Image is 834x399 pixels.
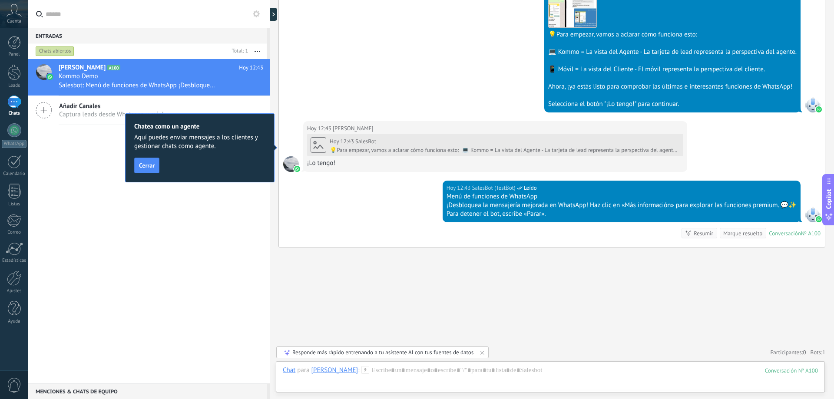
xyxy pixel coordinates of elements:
div: Hoy 12:43 [307,124,333,133]
div: Selecciona el botón "¡Lo tengo!" para continuar. [548,100,797,109]
span: SalesBot [355,138,376,145]
div: Resumir [694,229,713,237]
div: Responde más rápido entrenando a tu asistente AI con tus fuentes de datos [292,349,473,356]
button: Cerrar [134,158,159,173]
span: Gustavo Reinoso [283,156,299,172]
span: Salesbot: Menú de funciones de WhatsApp ¡Desbloquea la mensajería mejorada en WhatsApp! Haz clic ... [59,81,215,89]
div: Conversación [769,230,801,237]
span: 1 [822,349,825,356]
span: Leído [524,184,537,192]
div: ¡Lo tengo! [307,159,683,168]
div: Menciones & Chats de equipo [28,383,267,399]
div: 📱 Móvil = La vista del Cliente - El móvil representa la perspectiva del cliente. [548,65,797,74]
div: Panel [2,52,27,57]
span: Gustavo Reinoso [333,124,373,133]
span: Copilot [824,189,833,209]
span: Cerrar [139,162,155,168]
div: Total: 1 [228,47,248,56]
span: A100 [107,65,120,70]
span: [PERSON_NAME] [59,63,106,72]
span: 0 [803,349,806,356]
div: Leads [2,83,27,89]
a: avataricon[PERSON_NAME]A100Hoy 12:43Kommo DemoSalesbot: Menú de funciones de WhatsApp ¡Desbloquea... [28,59,270,96]
span: : [358,366,359,375]
img: waba.svg [294,166,300,172]
span: Bots: [811,349,825,356]
span: SalesBot [805,207,821,222]
div: Entradas [28,28,267,43]
a: Participantes:0 [770,349,806,356]
div: 100 [765,367,818,374]
span: SalesBot (TestBot) [472,184,516,192]
span: SalesBot [805,97,821,112]
div: Chats [2,111,27,116]
h2: Chatea como un agente [134,122,265,131]
div: Estadísticas [2,258,27,264]
span: para [297,366,309,375]
img: waba.svg [816,216,822,222]
span: Captura leads desde Whatsapp y más! [59,110,164,119]
div: Chats abiertos [36,46,74,56]
span: Cuenta [7,19,21,24]
div: Calendario [2,171,27,177]
div: ¡Desbloquea la mensajería mejorada en WhatsApp! Haz clic en «Más información» para explorar las f... [447,201,797,210]
div: Gustavo Reinoso [311,366,358,374]
div: Correo [2,230,27,235]
div: WhatsApp [2,140,26,148]
div: Para detener el bot, escribe «Parar». [447,210,797,218]
div: Menú de funciones de WhatsApp [447,192,797,201]
div: № A100 [801,230,821,237]
div: Ahora, ¡ya estás listo para comprobar las últimas e interesantes funciones de WhatsApp! [548,82,797,91]
div: Hoy 12:43 [330,138,355,145]
div: Marque resuelto [723,229,762,237]
img: waba.svg [816,106,822,112]
div: 💻 Kommo = La vista del Agente - La tarjeta de lead representa la perspectiva del agente. [548,48,797,56]
div: Hoy 12:43 [447,184,472,192]
div: Ajustes [2,288,27,294]
div: Ayuda [2,319,27,324]
img: icon [47,74,53,80]
div: Listas [2,201,27,207]
span: Kommo Demo [59,72,98,81]
div: 💡Para empezar, vamos a aclarar cómo funciona esto: [548,30,797,39]
span: Añadir Canales [59,102,164,110]
div: Mostrar [268,8,277,21]
button: Más [248,43,267,59]
span: Aquí puedes enviar mensajes a los clientes y gestionar chats como agente. [134,133,265,151]
div: 💡Para empezar, vamos a aclarar cómo funciona esto: 💻 Kommo = La vista del Agente - La tarjeta de ... [330,147,680,154]
span: Hoy 12:43 [239,63,263,72]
